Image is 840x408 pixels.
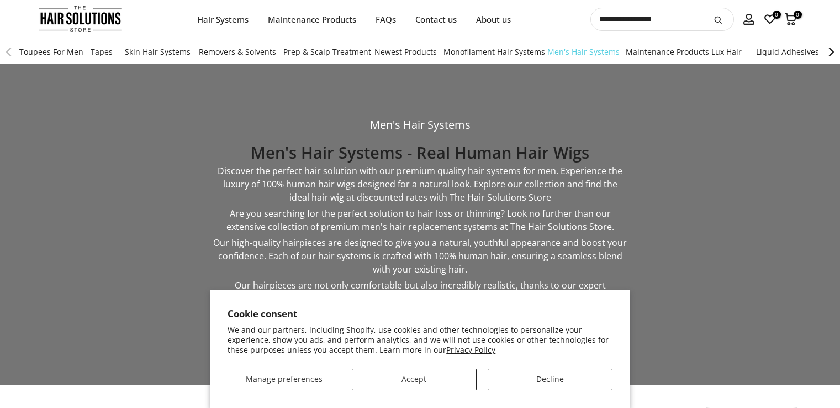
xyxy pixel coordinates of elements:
a: Toupees For Men [19,39,92,64]
a: Men's Hair Systems [539,39,628,64]
a: Liquid Adhesives [748,39,827,64]
button: Manage preferences [228,369,341,390]
a: Tapes [82,39,121,64]
button: Decline [488,369,612,390]
h2: Cookie consent [228,307,612,320]
a: 0 [764,13,776,25]
h2: Men's Hair Systems - Real Human Hair Wigs [213,142,627,164]
a: Privacy Policy [446,344,495,355]
a: Hair Systems [187,13,258,27]
a: FAQs [366,13,405,27]
h1: Men's Hair Systems [36,119,804,130]
p: Discover the perfect hair solution with our premium quality hair systems for men. Experience the ... [213,164,627,204]
button: Next [821,41,840,63]
a: Prep & Scalp Treatment [275,39,379,64]
a: Monofilament Hair Systems [435,39,553,64]
a: 0 [785,13,797,25]
img: The Hair Solutions Store [39,3,122,34]
a: Removers & Solvents [191,39,284,64]
a: About us [466,13,520,27]
button: Accept [352,369,477,390]
span: Our high-quality hairpieces are designed to give you a natural, youthful appearance and boost you... [213,237,627,275]
a: Skin Hair Systems [117,39,199,64]
a: Contact us [405,13,466,27]
span: Our hairpieces are not only comfortable but also incredibly realistic, thanks to our expert craft... [223,279,618,318]
a: Lux Hair [703,39,750,64]
p: We and our partners, including Shopify, use cookies and other technologies to personalize your ex... [228,325,612,355]
a: Maintenance Products [617,39,717,64]
span: 0 [794,11,802,19]
span: Are you searching for the perfect solution to hair loss or thinning? Look no further than our ext... [226,207,614,233]
span: 0 [773,11,781,19]
a: Maintenance Products [258,13,366,27]
span: Manage preferences [246,374,323,384]
a: Newest Products [366,39,445,64]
